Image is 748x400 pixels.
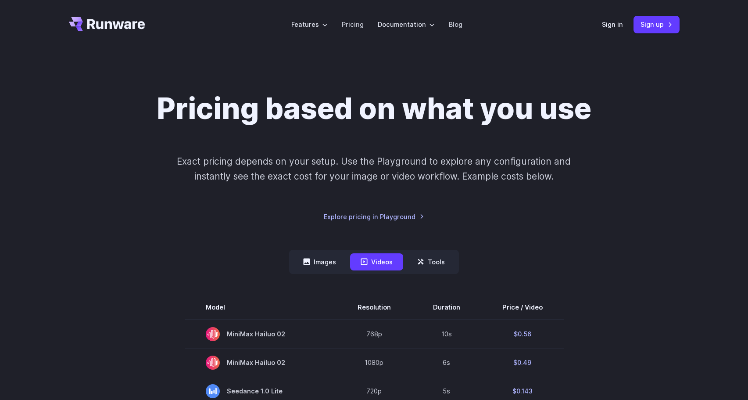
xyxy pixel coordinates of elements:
span: MiniMax Hailuo 02 [206,327,315,341]
a: Pricing [342,19,364,29]
span: MiniMax Hailuo 02 [206,356,315,370]
label: Features [291,19,328,29]
td: 10s [412,320,481,349]
p: Exact pricing depends on your setup. Use the Playground to explore any configuration and instantl... [160,154,587,184]
label: Documentation [378,19,435,29]
td: 6s [412,348,481,377]
td: $0.49 [481,348,564,377]
td: 1080p [336,348,412,377]
td: $0.56 [481,320,564,349]
th: Duration [412,295,481,320]
button: Videos [350,253,403,270]
td: 768p [336,320,412,349]
h1: Pricing based on what you use [157,91,591,126]
th: Model [185,295,336,320]
th: Price / Video [481,295,564,320]
a: Sign up [633,16,680,33]
a: Sign in [602,19,623,29]
a: Blog [449,19,462,29]
span: Seedance 1.0 Lite [206,384,315,398]
a: Go to / [69,17,145,31]
th: Resolution [336,295,412,320]
button: Tools [407,253,455,270]
a: Explore pricing in Playground [324,212,424,222]
button: Images [293,253,347,270]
